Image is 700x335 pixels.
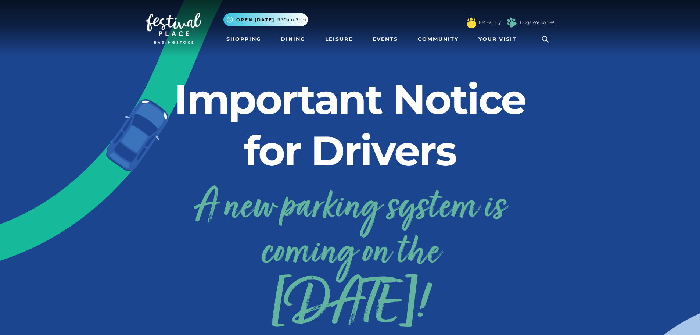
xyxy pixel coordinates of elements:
span: Your Visit [478,35,517,43]
span: Open [DATE] [236,17,274,23]
a: Events [370,32,401,46]
a: Dogs Welcome! [520,19,554,26]
h2: Important Notice for Drivers [146,74,554,177]
a: Your Visit [475,32,523,46]
button: Open [DATE] 9.30am-7pm [223,13,308,26]
a: Community [415,32,462,46]
a: A new parking system is coming on the[DATE]! [146,179,554,327]
span: 9.30am-7pm [277,17,306,23]
a: Shopping [223,32,264,46]
span: [DATE]! [146,286,554,327]
img: Festival Place Logo [146,13,201,44]
a: Leisure [322,32,356,46]
a: FP Family [479,19,501,26]
a: Dining [278,32,308,46]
